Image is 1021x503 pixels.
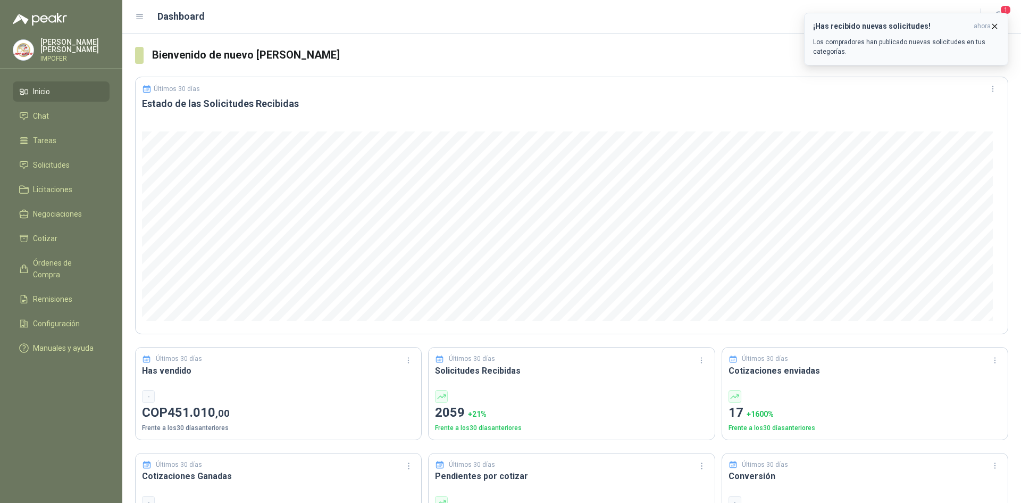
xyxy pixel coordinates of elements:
[33,110,49,122] span: Chat
[813,37,999,56] p: Los compradores han publicado nuevas solicitudes en tus categorías.
[33,86,50,97] span: Inicio
[142,364,415,377] h3: Has vendido
[13,253,110,285] a: Órdenes de Compra
[33,293,72,305] span: Remisiones
[435,364,708,377] h3: Solicitudes Recibidas
[729,423,1001,433] p: Frente a los 30 días anteriores
[989,7,1008,27] button: 1
[156,354,202,364] p: Últimos 30 días
[13,314,110,334] a: Configuración
[13,40,34,60] img: Company Logo
[449,354,495,364] p: Últimos 30 días
[40,55,110,62] p: IMPOFER
[747,410,774,418] span: + 1600 %
[435,423,708,433] p: Frente a los 30 días anteriores
[742,460,788,470] p: Últimos 30 días
[13,155,110,175] a: Solicitudes
[13,106,110,126] a: Chat
[142,469,415,483] h3: Cotizaciones Ganadas
[13,228,110,249] a: Cotizar
[33,159,70,171] span: Solicitudes
[729,403,1001,423] p: 17
[729,364,1001,377] h3: Cotizaciones enviadas
[168,405,230,420] span: 451.010
[13,204,110,224] a: Negociaciones
[13,179,110,200] a: Licitaciones
[33,318,80,329] span: Configuración
[974,22,991,31] span: ahora
[215,407,230,419] span: ,00
[1000,5,1011,15] span: 1
[142,403,415,423] p: COP
[435,403,708,423] p: 2059
[156,460,202,470] p: Últimos 30 días
[13,289,110,309] a: Remisiones
[33,257,99,281] span: Órdenes de Compra
[742,354,788,364] p: Últimos 30 días
[33,135,56,146] span: Tareas
[13,81,110,102] a: Inicio
[804,13,1008,65] button: ¡Has recibido nuevas solicitudes!ahora Los compradores han publicado nuevas solicitudes en tus ca...
[142,97,1001,110] h3: Estado de las Solicitudes Recibidas
[33,184,72,195] span: Licitaciones
[142,423,415,433] p: Frente a los 30 días anteriores
[13,130,110,151] a: Tareas
[449,460,495,470] p: Últimos 30 días
[157,9,205,24] h1: Dashboard
[813,22,969,31] h3: ¡Has recibido nuevas solicitudes!
[152,47,1008,63] h3: Bienvenido de nuevo [PERSON_NAME]
[33,208,82,220] span: Negociaciones
[468,410,487,418] span: + 21 %
[142,390,155,403] div: -
[33,342,94,354] span: Manuales y ayuda
[435,469,708,483] h3: Pendientes por cotizar
[33,233,57,244] span: Cotizar
[729,469,1001,483] h3: Conversión
[154,85,200,93] p: Últimos 30 días
[40,38,110,53] p: [PERSON_NAME] [PERSON_NAME]
[13,338,110,358] a: Manuales y ayuda
[13,13,67,26] img: Logo peakr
